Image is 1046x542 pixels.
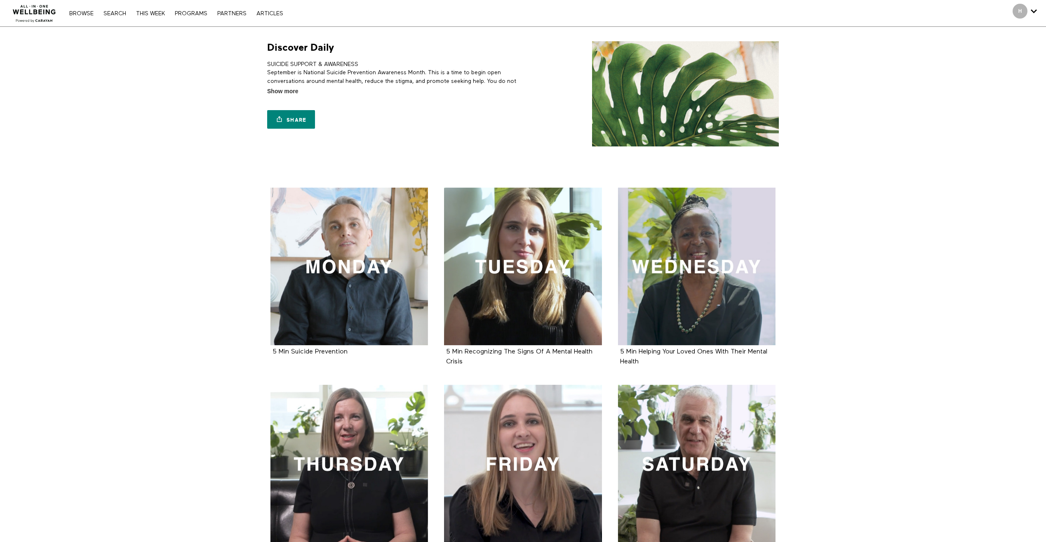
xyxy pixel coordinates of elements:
nav: Primary [65,9,287,17]
a: PARTNERS [213,11,251,16]
strong: 5 Min Suicide Prevention [273,349,348,355]
a: Share [267,110,315,129]
span: Show more [267,87,298,96]
h1: Discover Daily [267,41,334,54]
a: ARTICLES [252,11,287,16]
a: 5 Min Helping Your Loved Ones With Their Mental Health [618,188,776,346]
a: Browse [65,11,98,16]
a: THIS WEEK [132,11,169,16]
a: 5 Min Recognizing The Signs Of A Mental Health Crisis [446,349,592,364]
a: PROGRAMS [171,11,212,16]
p: SUICIDE SUPPORT & AWARENESS September is National Suicide Prevention Awareness Month. This is a t... [267,60,520,94]
a: 5 Min Recognizing The Signs Of A Mental Health Crisis [444,188,602,346]
a: 5 Min Helping Your Loved Ones With Their Mental Health [620,349,767,364]
a: 5 Min Suicide Prevention [270,188,428,346]
a: 5 Min Suicide Prevention [273,349,348,355]
img: Discover Daily [592,41,779,146]
a: Search [99,11,130,16]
